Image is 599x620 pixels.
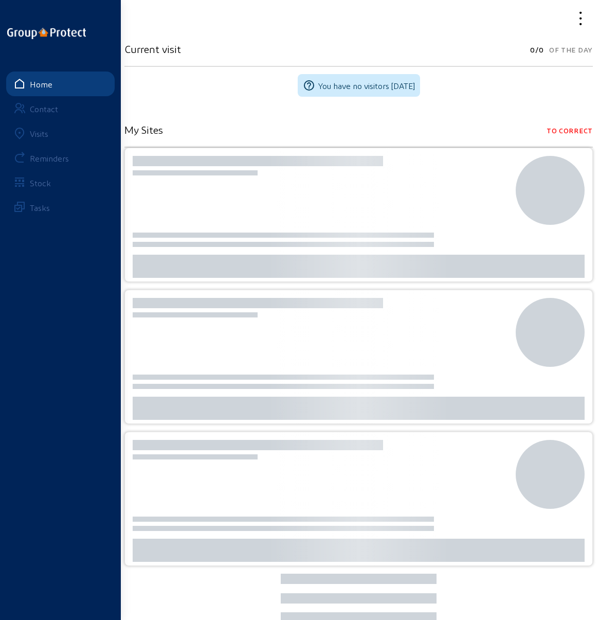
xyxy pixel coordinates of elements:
h3: Current visit [124,43,181,55]
span: Of the day [549,43,593,57]
span: 0/0 [530,43,544,57]
a: Visits [6,121,115,146]
a: Stock [6,170,115,195]
span: You have no visitors [DATE] [318,81,415,91]
mat-icon: help_outline [303,79,315,92]
img: logo-oneline.png [7,28,86,39]
a: Contact [6,96,115,121]
div: Contact [30,104,58,114]
div: Visits [30,129,48,138]
a: Home [6,72,115,96]
span: To correct [547,123,593,138]
h3: My Sites [124,123,163,136]
a: Reminders [6,146,115,170]
a: Tasks [6,195,115,220]
div: Home [30,79,52,89]
div: Tasks [30,203,50,212]
div: Reminders [30,153,69,163]
div: Stock [30,178,51,188]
